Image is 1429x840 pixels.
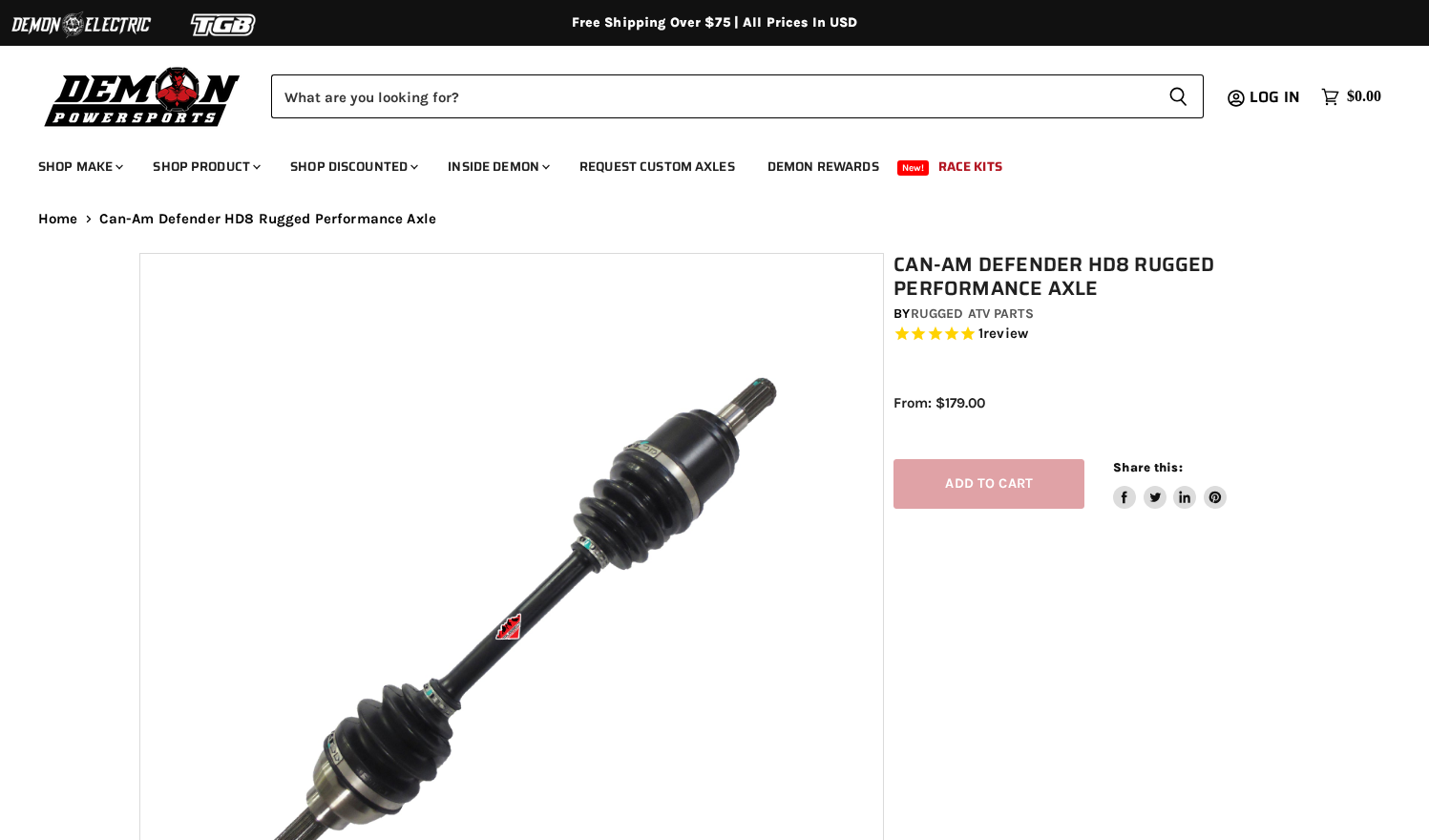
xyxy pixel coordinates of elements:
a: Request Custom Axles [565,147,749,186]
span: From: $179.00 [893,394,985,411]
img: Demon Powersports [38,62,247,130]
a: Shop Make [24,147,135,186]
a: Inside Demon [433,147,561,186]
span: Rated 5.0 out of 5 stars 1 reviews [893,325,1299,345]
a: Shop Discounted [276,147,430,186]
span: Can-Am Defender HD8 Rugged Performance Axle [99,211,436,227]
a: Shop Product [138,147,272,186]
h1: Can-Am Defender HD8 Rugged Performance Axle [893,253,1299,301]
input: Search [271,74,1153,118]
img: TGB Logo 2 [153,7,296,43]
a: Rugged ATV Parts [911,305,1034,322]
form: Product [271,74,1204,118]
ul: Main menu [24,139,1376,186]
aside: Share this: [1113,459,1227,510]
span: $0.00 [1347,88,1381,106]
span: Log in [1250,85,1300,109]
a: Home [38,211,78,227]
span: 1 reviews [978,325,1028,343]
span: Share this: [1113,460,1182,474]
button: Search [1153,74,1204,118]
a: $0.00 [1312,83,1391,111]
a: Race Kits [924,147,1017,186]
img: Demon Electric Logo 2 [10,7,153,43]
a: Demon Rewards [753,147,893,186]
div: by [893,304,1299,325]
span: New! [897,160,930,176]
a: Log in [1241,89,1312,106]
span: review [983,325,1028,343]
